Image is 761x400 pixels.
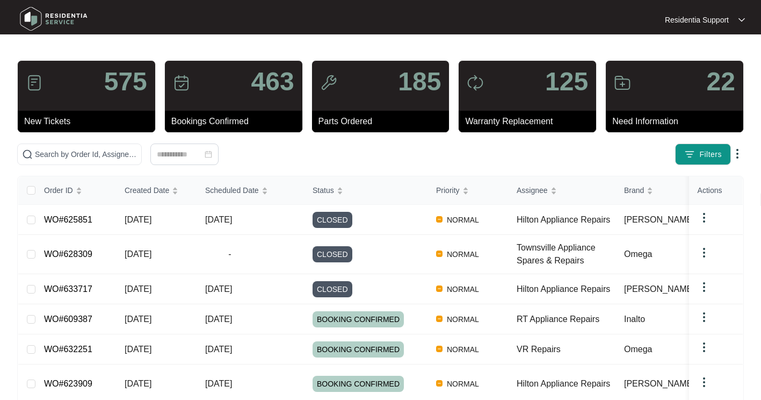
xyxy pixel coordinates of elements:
[614,74,631,91] img: icon
[313,281,352,297] span: CLOSED
[26,74,43,91] img: icon
[684,149,695,160] img: filter icon
[517,283,615,296] div: Hilton Appliance Repairs
[508,176,615,205] th: Assignee
[517,343,615,356] div: VR Repairs
[125,215,151,224] span: [DATE]
[698,281,711,294] img: dropdown arrow
[624,184,644,196] span: Brand
[44,345,92,354] a: WO#632251
[467,74,484,91] img: icon
[427,176,508,205] th: Priority
[104,69,147,95] p: 575
[624,345,652,354] span: Omega
[44,379,92,388] a: WO#623909
[436,346,443,352] img: Vercel Logo
[398,69,441,95] p: 185
[35,176,116,205] th: Order ID
[517,184,548,196] span: Assignee
[116,176,197,205] th: Created Date
[205,315,232,324] span: [DATE]
[125,249,151,259] span: [DATE]
[318,115,450,128] p: Parts Ordered
[443,313,483,326] span: NORMAL
[205,215,232,224] span: [DATE]
[197,176,304,205] th: Scheduled Date
[35,148,137,160] input: Search by Order Id, Assignee Name, Customer Name, Brand and Model
[624,379,695,388] span: [PERSON_NAME]
[436,251,443,257] img: Vercel Logo
[624,315,645,324] span: Inalto
[517,213,615,226] div: Hilton Appliance Repairs
[313,341,404,358] span: BOOKING CONFIRMED
[125,315,151,324] span: [DATE]
[436,216,443,223] img: Vercel Logo
[22,149,33,160] img: search-icon
[443,248,483,261] span: NORMAL
[313,184,334,196] span: Status
[205,248,255,261] span: -
[436,184,460,196] span: Priority
[304,176,427,205] th: Status
[205,345,232,354] span: [DATE]
[436,285,443,292] img: Vercel Logo
[698,376,711,389] img: dropdown arrow
[251,69,294,95] p: 463
[517,313,615,326] div: RT Appliance Repairs
[698,211,711,224] img: dropdown arrow
[731,147,744,160] img: dropdown arrow
[699,149,722,160] span: Filters
[24,115,155,128] p: New Tickets
[624,249,652,259] span: Omega
[624,284,695,294] span: [PERSON_NAME]
[675,144,731,165] button: filter iconFilters
[320,74,337,91] img: icon
[615,176,695,205] th: Brand
[436,316,443,322] img: Vercel Logo
[689,176,743,205] th: Actions
[517,241,615,267] div: Townsville Appliance Spares & Repairs
[44,215,92,224] a: WO#625851
[465,115,596,128] p: Warranty Replacement
[44,249,92,259] a: WO#628309
[16,3,91,35] img: residentia service logo
[205,379,232,388] span: [DATE]
[313,311,404,327] span: BOOKING CONFIRMED
[612,115,743,128] p: Need Information
[125,379,151,388] span: [DATE]
[517,377,615,390] div: Hilton Appliance Repairs
[698,246,711,259] img: dropdown arrow
[443,377,483,390] span: NORMAL
[443,343,483,356] span: NORMAL
[205,284,232,294] span: [DATE]
[313,212,352,228] span: CLOSED
[44,315,92,324] a: WO#609387
[545,69,588,95] p: 125
[313,246,352,262] span: CLOSED
[624,215,695,224] span: [PERSON_NAME]
[171,115,302,128] p: Bookings Confirmed
[125,184,169,196] span: Created Date
[665,15,729,25] p: Residentia Support
[313,376,404,392] span: BOOKING CONFIRMED
[707,69,735,95] p: 22
[125,345,151,354] span: [DATE]
[738,17,745,23] img: dropdown arrow
[698,311,711,324] img: dropdown arrow
[698,341,711,354] img: dropdown arrow
[125,284,151,294] span: [DATE]
[443,213,483,226] span: NORMAL
[44,284,92,294] a: WO#633717
[205,184,259,196] span: Scheduled Date
[173,74,190,91] img: icon
[443,283,483,296] span: NORMAL
[44,184,73,196] span: Order ID
[436,380,443,387] img: Vercel Logo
